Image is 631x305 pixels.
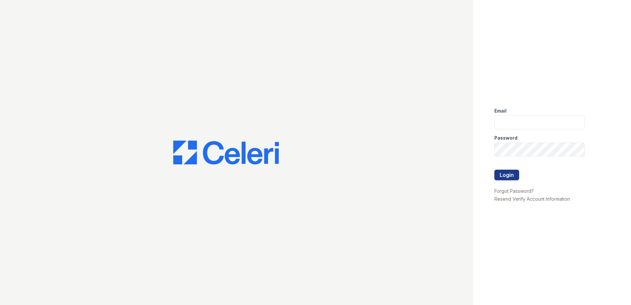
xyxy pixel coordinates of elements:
[494,196,570,202] a: Resend Verify Account Information
[494,108,507,114] label: Email
[173,141,279,164] img: CE_Logo_Blue-a8612792a0a2168367f1c8372b55b34899dd931a85d93a1a3d3e32e68fde9ad4.png
[494,188,534,194] a: Forgot Password?
[494,135,517,141] label: Password
[494,170,519,180] button: Login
